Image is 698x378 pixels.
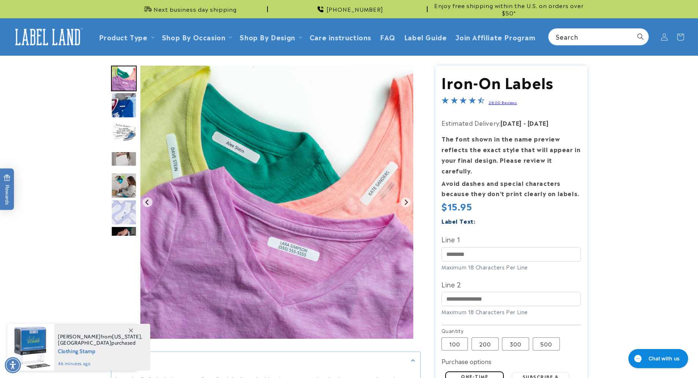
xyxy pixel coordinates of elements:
div: Maximum 18 Characters Per Line [442,263,581,271]
strong: - [524,118,526,127]
img: Iron on name tags ironed to a t-shirt [140,66,413,339]
label: 300 [502,337,529,351]
div: Maximum 18 Characters Per Line [442,308,581,316]
h1: Iron-On Labels [442,72,581,91]
div: Go to slide 6 [111,173,137,198]
button: Search [632,29,649,45]
img: Label Land [11,26,84,48]
iframe: Gorgias live chat messenger [625,346,691,371]
img: Iron on name labels ironed to shirt collar [111,92,137,118]
span: Label Guide [404,33,447,41]
a: Label Guide [400,28,451,45]
div: Go to slide 2 [111,66,137,91]
a: FAQ [376,28,400,45]
strong: Avoid dashes and special characters because they don’t print clearly on labels. [442,179,579,198]
a: Join Affiliate Program [451,28,540,45]
div: Go to slide 8 [111,226,137,252]
span: Enjoy free shipping within the U.S. on orders over $50* [431,2,587,16]
label: Line 1 [442,233,581,245]
span: $15.95 [442,199,472,213]
img: Iron-on name labels with an iron [111,119,137,145]
strong: The font shown in the name preview reflects the exact style that will appear in your final design... [442,134,580,175]
span: Next business day shipping [154,5,237,13]
label: 100 [442,337,468,351]
summary: Shop By Design [235,28,305,45]
div: Go to slide 5 [111,146,137,172]
div: Accessibility Menu [5,357,21,373]
span: [PHONE_NUMBER] [326,5,383,13]
span: 46 minutes ago [58,360,143,367]
a: Shop By Design [240,32,295,42]
label: Label Text: [442,217,476,225]
a: 2800 Reviews - open in a new tab [488,100,517,105]
img: Iron-On Labels - Label Land [111,226,137,252]
span: FAQ [380,33,395,41]
a: Care instructions [305,28,376,45]
span: from , purchased [58,334,143,346]
span: [GEOGRAPHIC_DATA] [58,340,111,346]
label: 200 [472,337,499,351]
summary: Product Type [95,28,158,45]
span: Shop By Occasion [162,33,226,41]
span: [PERSON_NAME] [58,333,101,340]
label: Purchase options [442,357,491,366]
div: Go to slide 7 [111,199,137,225]
label: 500 [533,337,560,351]
span: Clothing Stamp [58,346,143,355]
span: Rewards [4,174,11,205]
img: Iron-On Labels - Label Land [111,173,137,198]
summary: Description [111,352,420,368]
button: Next slide [401,197,411,207]
span: 4.5-star overall rating [442,98,485,106]
a: Product Type [99,32,148,42]
img: Iron on name tags ironed to a t-shirt [111,66,137,91]
div: Go to slide 3 [111,92,137,118]
span: [US_STATE] [112,333,141,340]
legend: Quantity [442,327,464,334]
img: Iron-On Labels - Label Land [111,199,137,225]
strong: [DATE] [528,118,549,127]
img: null [111,151,137,166]
div: Go to slide 4 [111,119,137,145]
a: Label Land [8,23,87,51]
span: Care instructions [310,33,371,41]
p: Estimated Delivery: [442,118,581,128]
strong: [DATE] [501,118,522,127]
summary: Shop By Occasion [158,28,236,45]
label: Line 2 [442,278,581,290]
span: Join Affiliate Program [455,33,535,41]
button: Previous slide [143,197,152,207]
